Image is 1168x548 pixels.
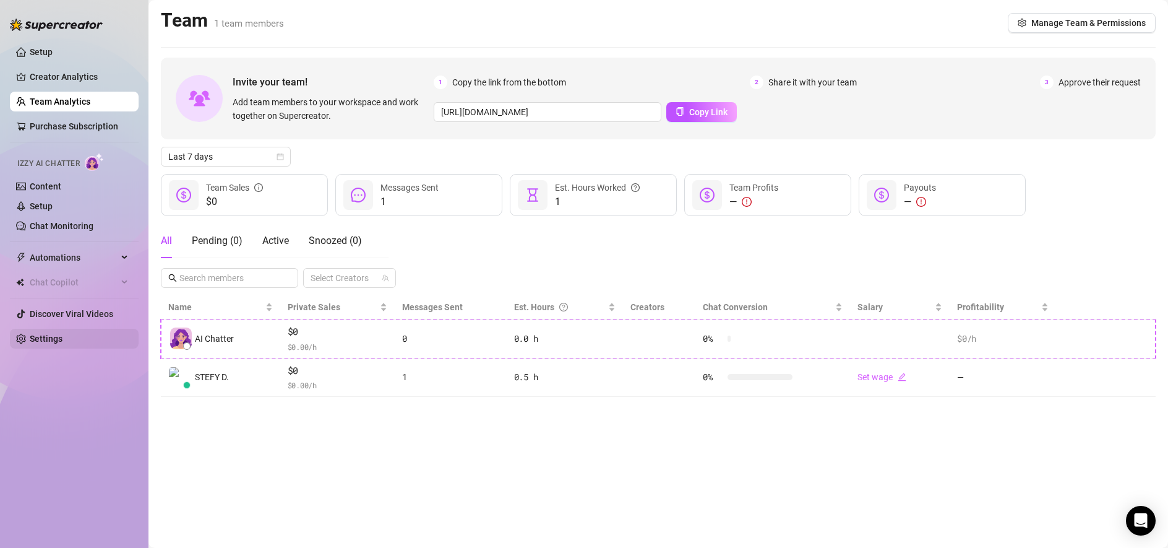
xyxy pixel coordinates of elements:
[30,334,62,344] a: Settings
[30,272,118,292] span: Chat Copilot
[1008,13,1156,33] button: Manage Team & Permissions
[676,107,684,116] span: copy
[452,76,566,89] span: Copy the link from the bottom
[192,233,243,248] div: Pending ( 0 )
[957,302,1004,312] span: Profitability
[288,341,387,353] span: $ 0.00 /h
[30,309,113,319] a: Discover Viral Videos
[555,181,640,194] div: Est. Hours Worked
[514,300,606,314] div: Est. Hours
[874,188,889,202] span: dollar-circle
[904,183,936,193] span: Payouts
[288,379,387,391] span: $ 0.00 /h
[30,121,118,131] a: Purchase Subscription
[206,194,263,209] span: $0
[30,67,129,87] a: Creator Analytics
[555,194,640,209] span: 1
[957,332,1049,346] div: $0 /h
[729,183,778,193] span: Team Profits
[904,194,936,209] div: —
[351,188,366,202] span: message
[169,367,189,388] img: STEFY DVA
[30,221,93,231] a: Chat Monitoring
[214,18,284,29] span: 1 team members
[288,363,387,378] span: $0
[309,235,362,246] span: Snoozed ( 0 )
[16,253,26,263] span: thunderbolt
[30,181,61,191] a: Content
[161,9,284,32] h2: Team
[857,372,906,382] a: Set wageedit
[168,274,177,282] span: search
[631,181,640,194] span: question-circle
[179,271,281,285] input: Search members
[434,76,447,89] span: 1
[1040,76,1054,89] span: 3
[950,359,1056,398] td: —
[623,295,695,320] th: Creators
[1018,19,1026,27] span: setting
[161,233,172,248] div: All
[1031,18,1146,28] span: Manage Team & Permissions
[277,153,284,160] span: calendar
[857,302,883,312] span: Salary
[206,181,263,194] div: Team Sales
[689,107,728,117] span: Copy Link
[17,158,80,170] span: Izzy AI Chatter
[703,332,723,346] span: 0 %
[30,201,53,211] a: Setup
[514,370,616,384] div: 0.5 h
[168,300,263,314] span: Name
[382,274,389,282] span: team
[514,332,616,346] div: 0.0 h
[559,300,568,314] span: question-circle
[288,324,387,339] span: $0
[161,295,280,320] th: Name
[402,302,463,312] span: Messages Sent
[703,302,768,312] span: Chat Conversion
[85,153,104,171] img: AI Chatter
[10,19,103,31] img: logo-BBDzfeDw.svg
[742,197,752,207] span: exclamation-circle
[16,278,24,287] img: Chat Copilot
[402,370,499,384] div: 1
[768,76,857,89] span: Share it with your team
[750,76,763,89] span: 2
[254,181,263,194] span: info-circle
[170,328,192,349] img: izzy-ai-chatter-avatar-DDCN_rTZ.svg
[916,197,926,207] span: exclamation-circle
[402,332,499,346] div: 0
[233,95,429,123] span: Add team members to your workspace and work together on Supercreator.
[233,74,434,90] span: Invite your team!
[666,102,737,122] button: Copy Link
[700,188,715,202] span: dollar-circle
[703,370,723,384] span: 0 %
[380,183,439,193] span: Messages Sent
[898,373,906,381] span: edit
[1058,76,1141,89] span: Approve their request
[30,97,90,107] a: Team Analytics
[195,332,234,346] span: AI Chatter
[176,188,191,202] span: dollar-circle
[195,370,229,384] span: STEFY D.
[525,188,540,202] span: hourglass
[380,194,439,209] span: 1
[1126,506,1156,536] div: Open Intercom Messenger
[168,147,283,166] span: Last 7 days
[262,235,289,246] span: Active
[729,194,778,209] div: —
[30,47,53,57] a: Setup
[30,248,118,267] span: Automations
[288,302,340,312] span: Private Sales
